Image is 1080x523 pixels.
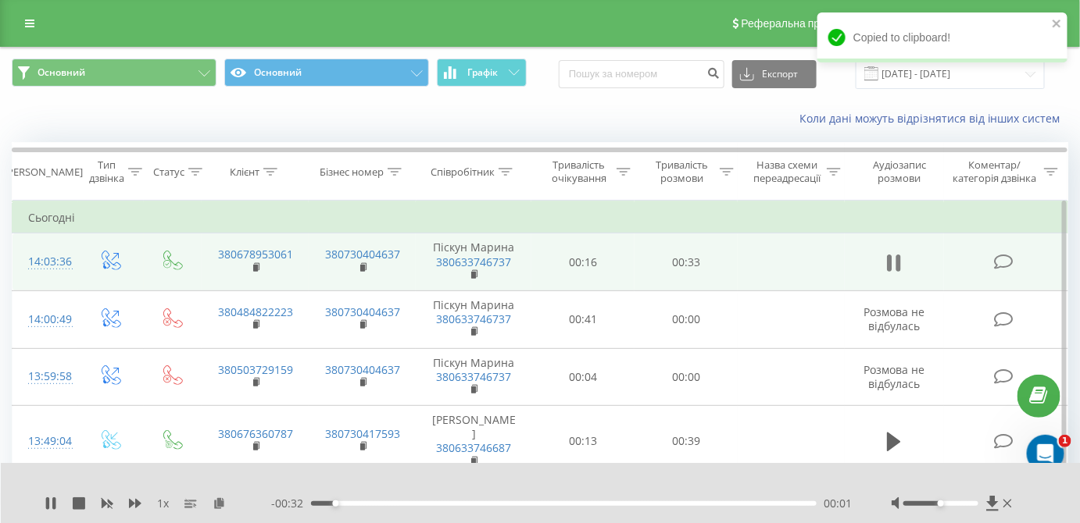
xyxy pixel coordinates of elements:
input: Пошук за номером [559,60,724,88]
button: Графік [437,59,527,87]
td: 00:41 [531,290,635,348]
div: [PERSON_NAME] [4,165,83,179]
div: Бізнес номер [320,165,384,179]
div: Коментар/категорія дзвінка [949,158,1040,185]
td: 00:00 [635,348,738,406]
button: Основний [224,59,429,87]
div: 14:00:49 [28,304,63,335]
a: 380730404637 [325,247,400,261]
a: 380633746687 [436,440,511,455]
div: Тривалість очікування [545,158,613,185]
div: Статус [153,165,184,179]
span: Реферальна програма [742,17,856,30]
span: Графік [467,67,498,78]
div: 13:59:58 [28,361,63,392]
span: 1 [1059,435,1071,447]
div: Accessibility label [333,500,339,507]
div: Copied to clipboard! [817,12,1067,62]
a: 380678953061 [218,247,293,261]
td: 00:13 [531,406,635,478]
a: 380484822223 [218,304,293,319]
div: Аудіозапис розмови [859,158,940,185]
div: Тривалість розмови [649,158,716,185]
td: Піскун Марина [416,348,531,406]
a: 380633746737 [436,369,511,384]
div: Назва схеми переадресації [752,158,823,185]
div: Accessibility label [938,500,944,507]
span: Основний [38,66,85,79]
div: Тип дзвінка [89,158,124,185]
iframe: Intercom live chat [1027,435,1064,472]
td: 00:39 [635,406,738,478]
span: 1 x [157,496,169,511]
a: 380633746737 [436,311,511,326]
a: Коли дані можуть відрізнятися вiд інших систем [799,111,1068,126]
div: 13:49:04 [28,426,63,457]
td: 00:04 [531,348,635,406]
td: 00:00 [635,290,738,348]
span: Розмова не відбулась [864,304,924,333]
button: Основний [12,59,216,87]
td: Сьогодні [13,202,1068,233]
span: - 00:32 [271,496,311,511]
td: [PERSON_NAME] [416,406,531,478]
td: 00:33 [635,233,738,291]
div: 14:03:36 [28,247,63,277]
a: 380730417593 [325,426,400,441]
a: 380676360787 [218,426,293,441]
td: Піскун Марина [416,233,531,291]
button: Експорт [732,60,817,88]
a: 380730404637 [325,304,400,319]
td: 00:16 [531,233,635,291]
td: Піскун Марина [416,290,531,348]
a: 380633746737 [436,254,511,269]
a: 380730404637 [325,362,400,377]
div: Співробітник [431,165,495,179]
span: Розмова не відбулась [864,362,924,391]
button: close [1052,17,1063,32]
span: 00:01 [824,496,853,511]
a: 380503729159 [218,362,293,377]
div: Клієнт [230,165,259,179]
